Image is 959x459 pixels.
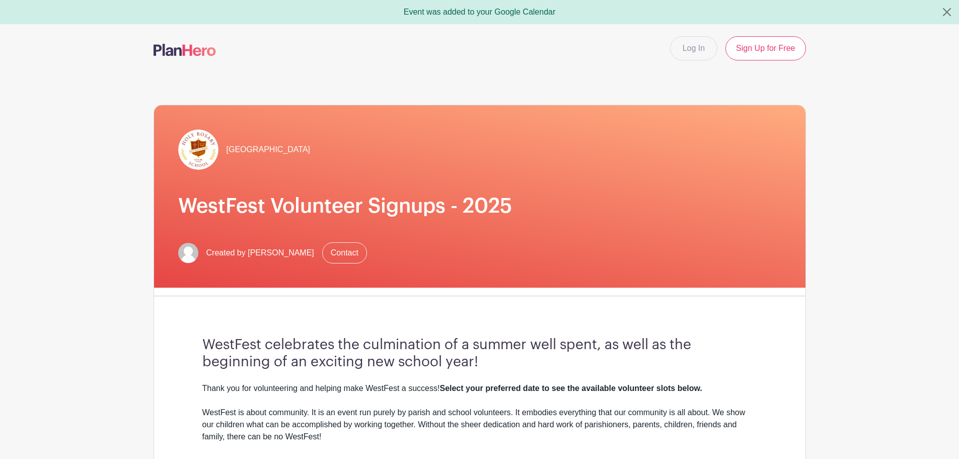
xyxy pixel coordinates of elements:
[670,36,717,60] a: Log In
[725,36,805,60] a: Sign Up for Free
[202,337,757,370] h3: WestFest celebrates the culmination of a summer well spent, as well as the beginning of an exciti...
[178,129,218,170] img: hr-logo-circle.png
[206,247,314,259] span: Created by [PERSON_NAME]
[178,243,198,263] img: default-ce2991bfa6775e67f084385cd625a349d9dcbb7a52a09fb2fda1e96e2d18dcdb.png
[202,407,757,443] div: WestFest is about community. It is an event run purely by parish and school volunteers. It embodi...
[227,144,311,156] span: [GEOGRAPHIC_DATA]
[322,242,367,264] a: Contact
[202,382,757,395] div: Thank you for volunteering and helping make WestFest a success!
[154,44,216,56] img: logo-507f7623f17ff9eddc593b1ce0a138ce2505c220e1c5a4e2b4648c50719b7d32.svg
[439,384,702,392] strong: Select your preferred date to see the available volunteer slots below.
[178,194,781,218] h1: WestFest Volunteer Signups - 2025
